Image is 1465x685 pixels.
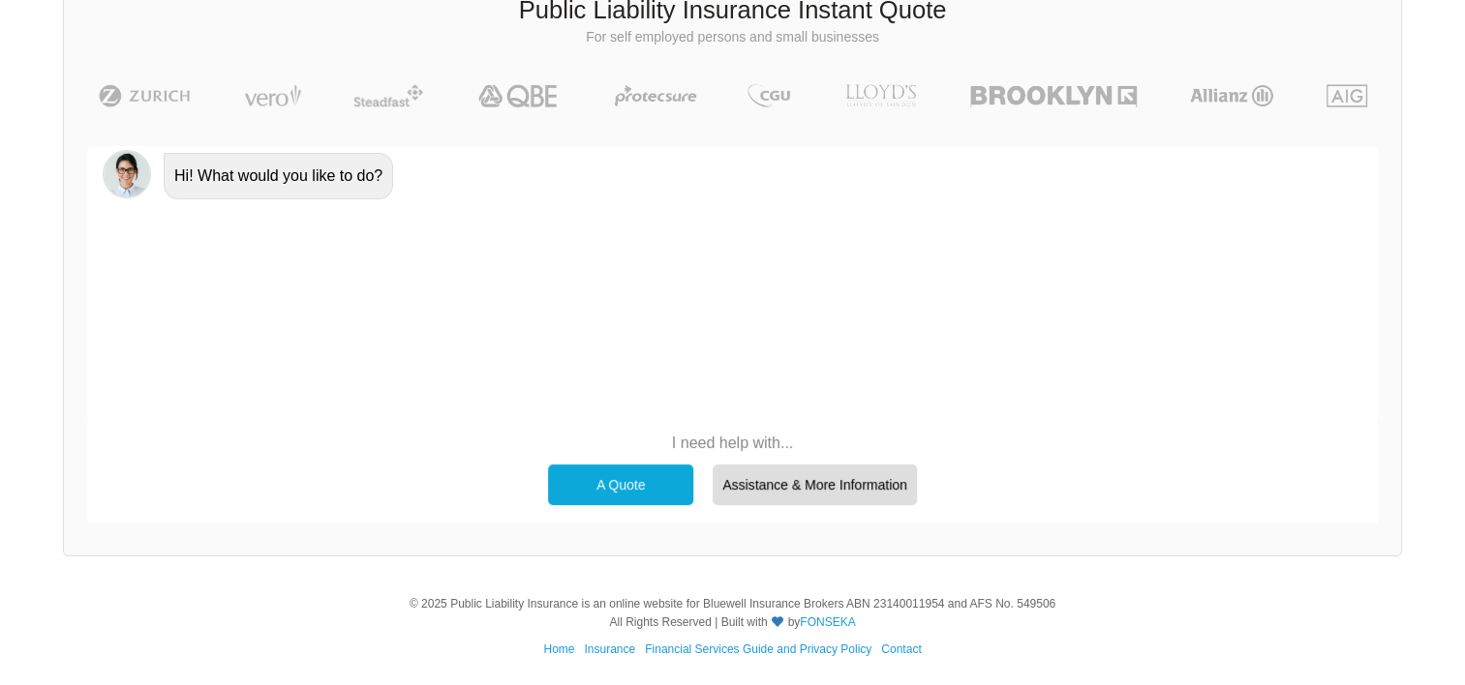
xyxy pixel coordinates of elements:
[164,153,393,199] div: Hi! What would you like to do?
[835,84,928,107] img: LLOYD's | Public Liability Insurance
[103,150,151,198] img: Chatbot | PLI
[548,464,693,505] div: A Quote
[584,642,635,656] a: Insurance
[962,84,1144,107] img: Brooklyn | Public Liability Insurance
[467,84,571,107] img: QBE | Public Liability Insurance
[645,642,871,656] a: Financial Services Guide and Privacy Policy
[607,84,705,107] img: Protecsure | Public Liability Insurance
[1180,84,1283,107] img: Allianz | Public Liability Insurance
[346,84,431,107] img: Steadfast | Public Liability Insurance
[235,84,310,107] img: Vero | Public Liability Insurance
[90,84,199,107] img: Zurich | Public Liability Insurance
[1319,84,1376,107] img: AIG | Public Liability Insurance
[740,84,798,107] img: CGU | Public Liability Insurance
[538,432,927,454] p: I need help with...
[78,28,1387,47] p: For self employed persons and small businesses
[881,642,921,656] a: Contact
[543,642,574,656] a: Home
[800,615,855,629] a: FONSEKA
[713,464,917,505] div: Assistance & More Information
